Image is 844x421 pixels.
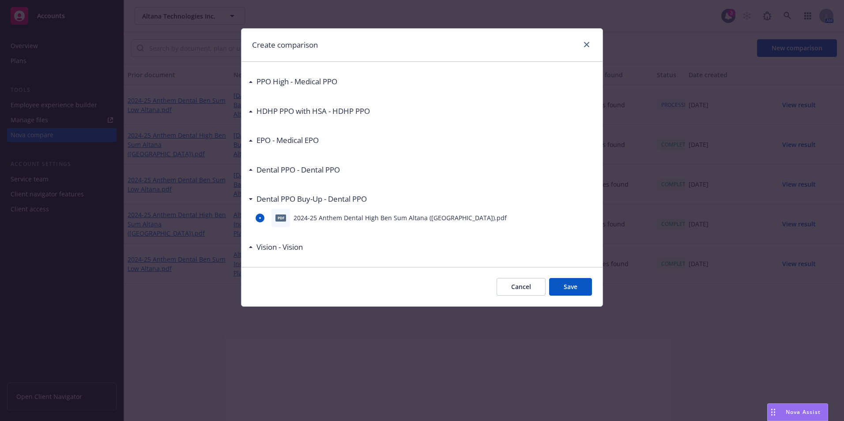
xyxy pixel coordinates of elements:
[249,105,370,117] div: HDHP PPO with HSA - HDHP PPO
[768,404,779,421] div: Drag to move
[249,135,319,146] div: EPO - Medical EPO
[256,76,337,87] h3: PPO High - Medical PPO
[767,403,828,421] button: Nova Assist
[256,241,303,253] h3: Vision - Vision
[252,39,318,51] h1: Create comparison
[249,193,367,205] div: Dental PPO Buy-Up - Dental PPO
[549,278,592,296] button: Save
[294,213,507,222] p: 2024-25 Anthem Dental High Ben Sum Altana ([GEOGRAPHIC_DATA]).pdf
[275,214,286,221] span: pdf
[786,408,821,416] span: Nova Assist
[581,39,592,50] a: close
[256,135,319,146] h3: EPO - Medical EPO
[249,164,340,176] div: Dental PPO - Dental PPO
[256,105,370,117] h3: HDHP PPO with HSA - HDHP PPO
[256,164,340,176] h3: Dental PPO - Dental PPO
[256,193,367,205] h3: Dental PPO Buy-Up - Dental PPO
[249,76,337,87] div: PPO High - Medical PPO
[497,278,546,296] button: Cancel
[249,241,303,253] div: Vision - Vision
